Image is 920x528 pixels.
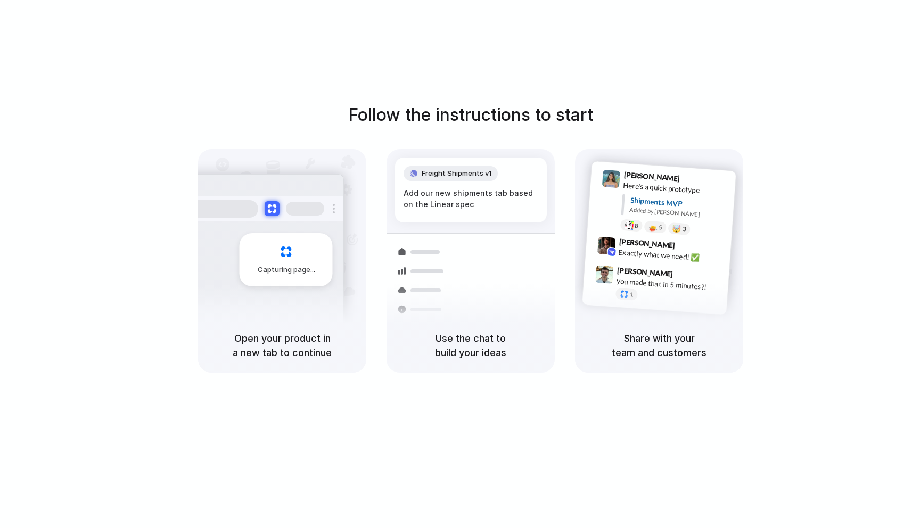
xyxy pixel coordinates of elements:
span: 9:47 AM [676,270,698,283]
div: Here's a quick prototype [623,180,729,198]
h5: Share with your team and customers [588,331,730,360]
div: Exactly what we need! ✅ [618,247,725,265]
span: [PERSON_NAME] [617,265,673,280]
h1: Follow the instructions to start [348,102,593,128]
span: 8 [635,223,638,229]
span: [PERSON_NAME] [619,236,675,251]
span: 9:42 AM [678,241,700,254]
h5: Use the chat to build your ideas [399,331,542,360]
div: Added by [PERSON_NAME] [629,205,727,221]
div: Shipments MVP [630,195,728,212]
span: 3 [683,226,686,232]
div: you made that in 5 minutes?! [616,276,722,294]
span: Freight Shipments v1 [422,168,491,179]
span: [PERSON_NAME] [623,169,680,184]
div: Add our new shipments tab based on the Linear spec [404,187,538,210]
span: 5 [659,225,662,230]
span: Capturing page [258,265,317,275]
span: 9:41 AM [683,174,705,187]
div: 🤯 [672,225,681,233]
span: 1 [630,292,634,298]
h5: Open your product in a new tab to continue [211,331,354,360]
